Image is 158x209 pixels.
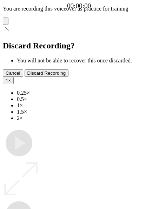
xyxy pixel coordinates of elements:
li: You will not be able to recover this once discarded. [17,58,155,64]
h2: Discard Recording? [3,41,155,50]
a: 00:00:00 [67,2,91,10]
button: 1× [3,77,14,84]
li: 0.5× [17,96,155,102]
button: Discard Recording [25,69,69,77]
p: You are recording this voiceover as practice for training [3,6,155,12]
li: 1.5× [17,109,155,115]
button: Cancel [3,69,23,77]
li: 1× [17,102,155,109]
li: 0.25× [17,90,155,96]
span: 1 [6,78,8,83]
li: 2× [17,115,155,121]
